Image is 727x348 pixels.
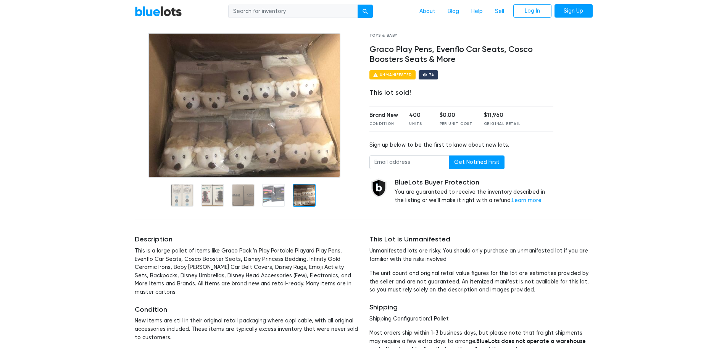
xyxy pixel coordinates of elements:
[395,178,554,187] h5: BlueLots Buyer Protection
[440,121,472,127] div: Per Unit Cost
[369,141,554,149] div: Sign up below to be the first to know about new lots.
[148,33,340,178] img: 25696609-69e2-40b0-aabd-4c5fe470784b-1564526343.jpg
[135,306,358,314] h5: Condition
[429,73,434,77] div: 74
[369,89,554,97] div: This lot sold!
[135,317,358,342] p: New items are still in their original retail packaging where applicable, with all original access...
[369,269,593,294] p: The unit count and original retail value figures for this lot are estimates provided by the selle...
[369,45,554,65] h4: Graco Play Pens, Evenflo Car Seats, Cosco Boosters Seats & More
[413,4,442,19] a: About
[449,155,505,169] button: Get Notified First
[465,4,489,19] a: Help
[369,178,388,197] img: buyer_protection_shield-3b65640a83011c7d3ede35a8e5a80bfdfaa6a97447f0071c1475b91a4b0b3d01.png
[369,111,398,120] div: Brand New
[409,121,428,127] div: Units
[409,111,428,120] div: 400
[135,247,358,296] p: This is a large pallet of items like Graco Pack 'n Play Portable Playard Play Pens, Evenflo Car S...
[228,5,358,18] input: Search for inventory
[513,4,551,18] a: Log In
[442,4,465,19] a: Blog
[369,315,593,323] p: Shipping Configuration:
[430,315,449,322] span: 1 Pallet
[484,121,521,127] div: Original Retail
[369,247,593,263] p: Unmanifested lots are risky. You should only purchase an unmanifested lot if you are familiar wit...
[440,111,472,120] div: $0.00
[369,303,593,312] h5: Shipping
[484,111,521,120] div: $11,960
[369,121,398,127] div: Condition
[555,4,593,18] a: Sign Up
[369,155,450,169] input: Email address
[135,235,358,244] h5: Description
[135,6,182,17] a: BlueLots
[489,4,510,19] a: Sell
[369,33,554,39] div: Toys & Baby
[369,235,593,244] h5: This Lot is Unmanifested
[395,178,554,205] div: You are guaranteed to receive the inventory described in the listing or we'll make it right with ...
[512,197,542,204] a: Learn more
[380,73,412,77] div: Unmanifested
